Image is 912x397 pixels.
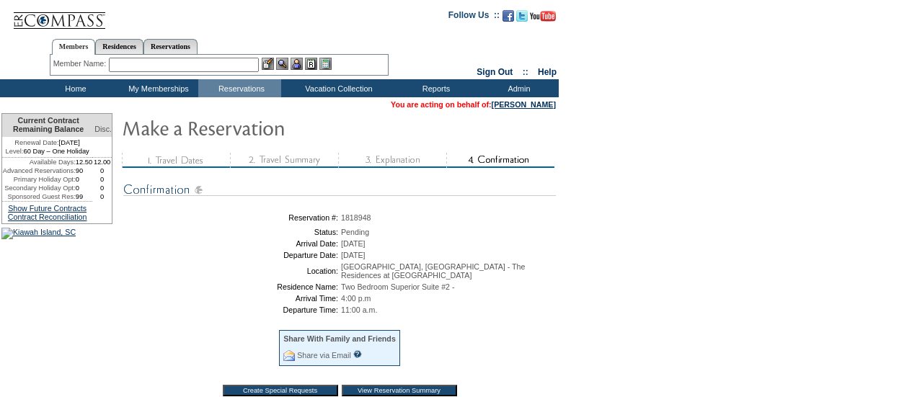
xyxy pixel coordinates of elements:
span: [DATE] [341,239,366,248]
span: You are acting on behalf of: [391,100,556,109]
img: b_edit.gif [262,58,274,70]
td: [DATE] [2,137,92,147]
img: Subscribe to our YouTube Channel [530,11,556,22]
img: step2_state3.gif [230,153,338,168]
img: step1_state3.gif [122,153,230,168]
td: 0 [92,184,112,192]
td: Reservation #: [126,213,338,222]
td: Home [32,79,115,97]
img: Make Reservation [122,113,410,142]
td: My Memberships [115,79,198,97]
td: Advanced Reservations: [2,166,76,175]
td: Arrival Time: [126,294,338,303]
a: Subscribe to our YouTube Channel [530,14,556,23]
td: Residence Name: [126,282,338,291]
td: Reservations [198,79,281,97]
span: :: [523,67,528,77]
span: Pending [341,228,369,236]
td: Available Days: [2,158,76,166]
td: 0 [76,184,93,192]
input: What is this? [353,350,362,358]
input: View Reservation Summary [342,385,457,396]
td: 60 Day – One Holiday [2,147,92,158]
td: Arrival Date: [126,239,338,248]
td: Current Contract Remaining Balance [2,114,92,137]
td: Departure Time: [126,305,338,314]
a: [PERSON_NAME] [492,100,556,109]
td: Status: [126,228,338,236]
span: Two Bedroom Superior Suite #2 - [341,282,455,291]
img: Kiawah Island, SC [1,228,76,239]
a: Follow us on Twitter [516,14,528,23]
a: Show Future Contracts [8,204,87,213]
td: 0 [92,192,112,201]
img: View [276,58,288,70]
a: Sign Out [477,67,513,77]
td: Departure Date: [126,251,338,259]
img: Follow us on Twitter [516,10,528,22]
td: 0 [76,175,93,184]
a: Share via Email [297,351,351,360]
a: Members [52,39,96,55]
td: 90 [76,166,93,175]
td: Admin [476,79,559,97]
div: Member Name: [53,58,109,70]
td: 12.50 [76,158,93,166]
td: Follow Us :: [448,9,500,26]
td: Location: [126,262,338,280]
td: Reports [393,79,476,97]
td: 0 [92,175,112,184]
a: Help [538,67,557,77]
img: Become our fan on Facebook [503,10,514,22]
img: step4_state2.gif [446,153,554,168]
td: Primary Holiday Opt: [2,175,76,184]
td: Sponsored Guest Res: [2,192,76,201]
span: Disc. [94,125,112,133]
a: Become our fan on Facebook [503,14,514,23]
td: 12.00 [92,158,112,166]
td: Vacation Collection [281,79,393,97]
a: Reservations [143,39,198,54]
span: Renewal Date: [14,138,58,147]
span: [DATE] [341,251,366,259]
img: Reservations [305,58,317,70]
span: 4:00 p.m [341,294,371,303]
img: b_calculator.gif [319,58,332,70]
td: 99 [76,192,93,201]
span: Level: [6,147,24,156]
div: Share With Family and Friends [283,334,396,343]
span: 1818948 [341,213,371,222]
span: [GEOGRAPHIC_DATA], [GEOGRAPHIC_DATA] - The Residences at [GEOGRAPHIC_DATA] [341,262,525,280]
img: step3_state3.gif [338,153,446,168]
span: 11:00 a.m. [341,305,377,314]
img: Impersonate [291,58,303,70]
td: 0 [92,166,112,175]
a: Contract Reconciliation [8,213,87,221]
a: Residences [95,39,143,54]
td: Secondary Holiday Opt: [2,184,76,192]
input: Create Special Requests [223,385,338,396]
